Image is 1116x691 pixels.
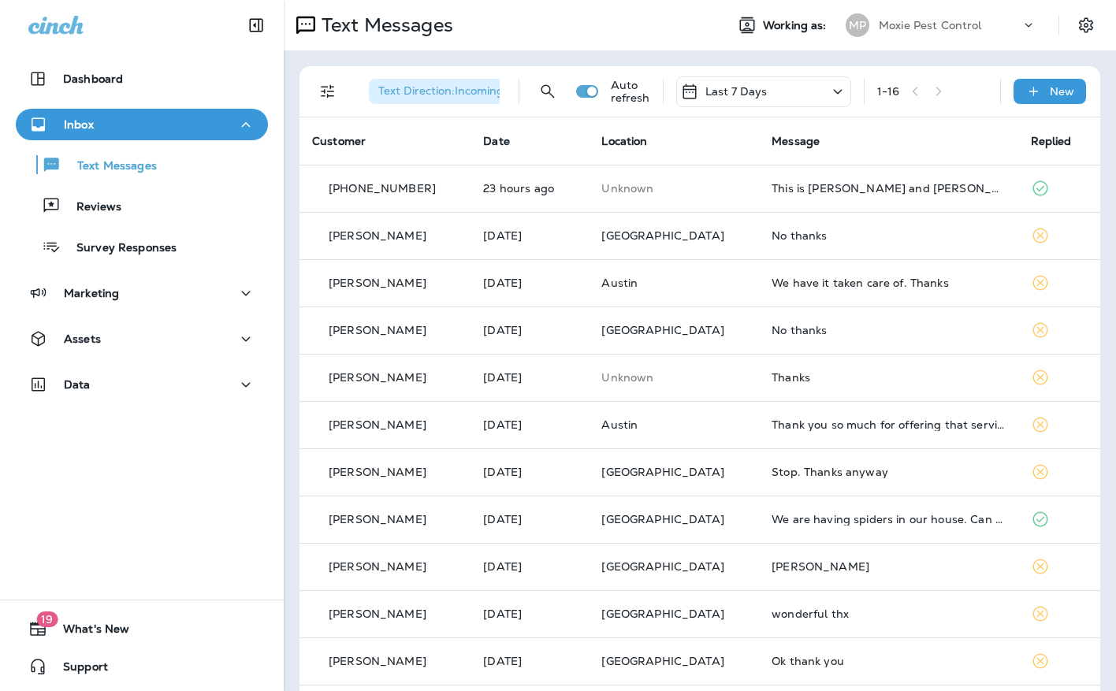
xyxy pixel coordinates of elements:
p: Marketing [64,287,119,299]
p: [PERSON_NAME] [329,324,426,336]
p: Inbox [64,118,94,131]
button: Marketing [16,277,268,309]
p: [PERSON_NAME] [329,371,426,384]
span: Customer [312,134,366,148]
button: Settings [1072,11,1100,39]
div: Thank you so much for offering that service. However, at this moment I don't think we need it bec... [772,418,1005,431]
p: Aug 22, 2025 08:46 AM [483,607,576,620]
div: No thanks [772,324,1005,336]
button: 19What's New [16,613,268,645]
span: [GEOGRAPHIC_DATA] [601,465,724,479]
span: Working as: [763,19,830,32]
div: Text Direction:Incoming [369,79,530,104]
div: Jill [772,560,1005,573]
span: Date [483,134,510,148]
button: Support [16,651,268,682]
button: Data [16,369,268,400]
div: No thanks [772,229,1005,242]
p: Data [64,378,91,391]
span: [GEOGRAPHIC_DATA] [601,559,724,574]
p: Reviews [61,200,121,215]
button: Dashboard [16,63,268,95]
p: This customer does not have a last location and the phone number they messaged is not assigned to... [601,371,746,384]
span: [GEOGRAPHIC_DATA] [601,323,724,337]
span: Austin [601,276,638,290]
span: What's New [47,622,129,641]
div: Thanks [772,371,1005,384]
span: Support [47,660,108,679]
p: [PERSON_NAME] [329,607,426,620]
p: [PHONE_NUMBER] [329,182,436,195]
p: Auto refresh [611,79,650,104]
p: [PERSON_NAME] [329,277,426,289]
button: Collapse Sidebar [234,9,278,41]
p: [PERSON_NAME] [329,418,426,431]
span: Replied [1031,134,1072,148]
button: Survey Responses [16,230,268,263]
div: Stop. Thanks anyway [772,466,1005,478]
p: [PERSON_NAME] [329,229,426,242]
div: 1 - 16 [877,85,900,98]
span: Text Direction : Incoming [378,84,504,98]
span: [GEOGRAPHIC_DATA] [601,607,724,621]
div: We are having spiders in our house. Can you do an inside spray? [772,513,1005,526]
p: [PERSON_NAME] [329,560,426,573]
span: Austin [601,418,638,432]
p: This customer does not have a last location and the phone number they messaged is not assigned to... [601,182,746,195]
div: This is Josh and Hannah Morris (1814 Forestdale Drive Grapevine, TX 76051). I would like to disco... [772,182,1005,195]
div: wonderful thx [772,607,1005,620]
span: 19 [36,611,58,627]
span: [GEOGRAPHIC_DATA] [601,512,724,526]
span: [GEOGRAPHIC_DATA] [601,228,724,243]
p: Survey Responses [61,241,177,256]
p: Aug 23, 2025 01:57 PM [483,560,576,573]
button: Search Messages [532,76,564,107]
div: We have it taken care of. Thanks [772,277,1005,289]
p: Aug 25, 2025 11:55 AM [483,324,576,336]
div: Ok thank you [772,655,1005,667]
p: [PERSON_NAME] [329,655,426,667]
p: Dashboard [63,72,123,85]
p: Assets [64,332,101,345]
p: [PERSON_NAME] [329,513,426,526]
button: Filters [312,76,344,107]
p: Aug 21, 2025 09:43 AM [483,655,576,667]
span: [GEOGRAPHIC_DATA] [601,654,724,668]
p: Text Messages [315,13,453,37]
button: Assets [16,323,268,355]
p: Moxie Pest Control [879,19,982,32]
div: MP [846,13,869,37]
p: Aug 26, 2025 01:58 PM [483,182,576,195]
p: New [1050,85,1074,98]
p: [PERSON_NAME] [329,466,426,478]
p: Text Messages [61,159,157,174]
p: Aug 25, 2025 10:03 AM [483,466,576,478]
button: Inbox [16,109,268,140]
p: Aug 25, 2025 07:34 PM [483,229,576,242]
p: Last 7 Days [705,85,768,98]
button: Reviews [16,189,268,222]
p: Aug 25, 2025 05:28 PM [483,277,576,289]
p: Aug 25, 2025 10:03 AM [483,513,576,526]
p: Aug 25, 2025 11:34 AM [483,371,576,384]
button: Text Messages [16,148,268,181]
span: Message [772,134,820,148]
p: Aug 25, 2025 10:24 AM [483,418,576,431]
span: Location [601,134,647,148]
